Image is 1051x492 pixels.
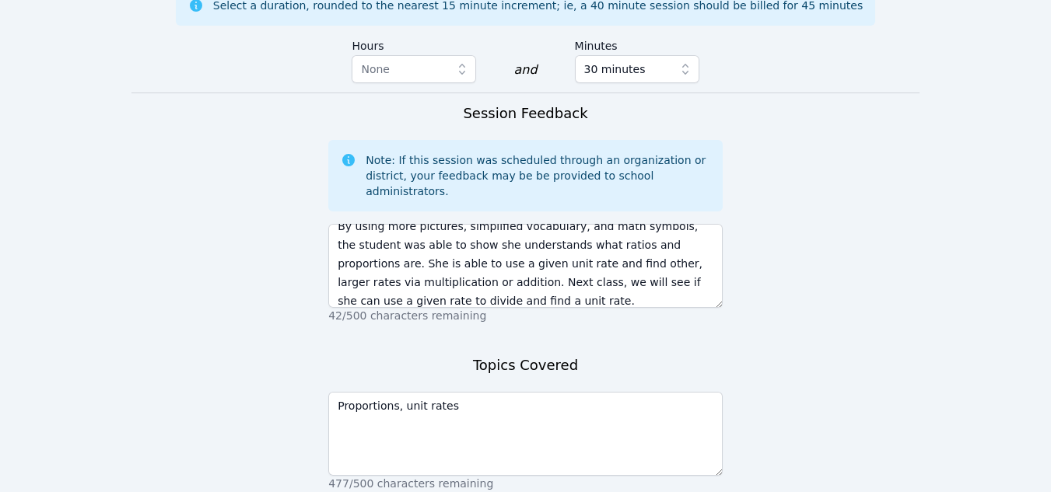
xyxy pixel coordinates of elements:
[328,224,723,308] textarea: The student has trouble with understanding and speaking English so progress can seem slow. Fortun...
[513,61,537,79] div: and
[352,55,476,83] button: None
[463,103,587,124] h3: Session Feedback
[328,476,723,491] p: 477/500 characters remaining
[366,152,710,199] div: Note: If this session was scheduled through an organization or district, your feedback may be be ...
[575,55,699,83] button: 30 minutes
[328,392,723,476] textarea: Proportions, unit rates
[361,63,390,75] span: None
[328,308,723,323] p: 42/500 characters remaining
[352,32,476,55] label: Hours
[473,354,578,376] h3: Topics Covered
[584,60,646,79] span: 30 minutes
[575,32,699,55] label: Minutes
